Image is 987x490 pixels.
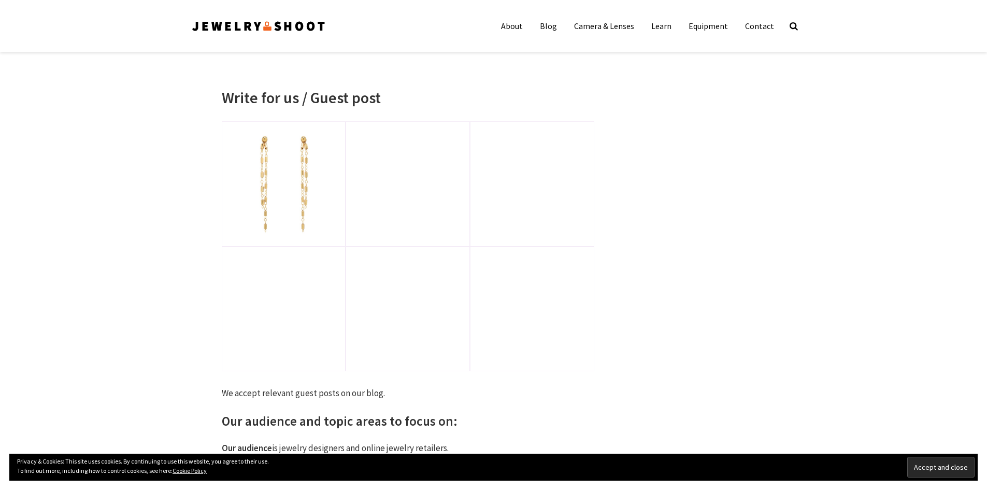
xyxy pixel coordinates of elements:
[681,16,736,36] a: Equipment
[191,18,326,34] img: Jewelry Photographer Bay Area - San Francisco | Nationwide via Mail
[643,16,679,36] a: Learn
[173,467,207,474] a: Cookie Policy
[9,454,978,481] div: Privacy & Cookies: This site uses cookies. By continuing to use this website, you agree to their ...
[493,16,531,36] a: About
[222,88,595,107] h1: Write for us / Guest post
[222,442,272,454] strong: Our audience
[566,16,642,36] a: Camera & Lenses
[532,16,565,36] a: Blog
[222,442,595,455] p: is jewelry designers and online jewelry retailers.
[222,387,595,400] p: We accept relevant guest posts on our blog.
[222,413,595,430] h2: Our audience and topic areas to focus on:
[907,457,975,478] input: Accept and close
[737,16,782,36] a: Contact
